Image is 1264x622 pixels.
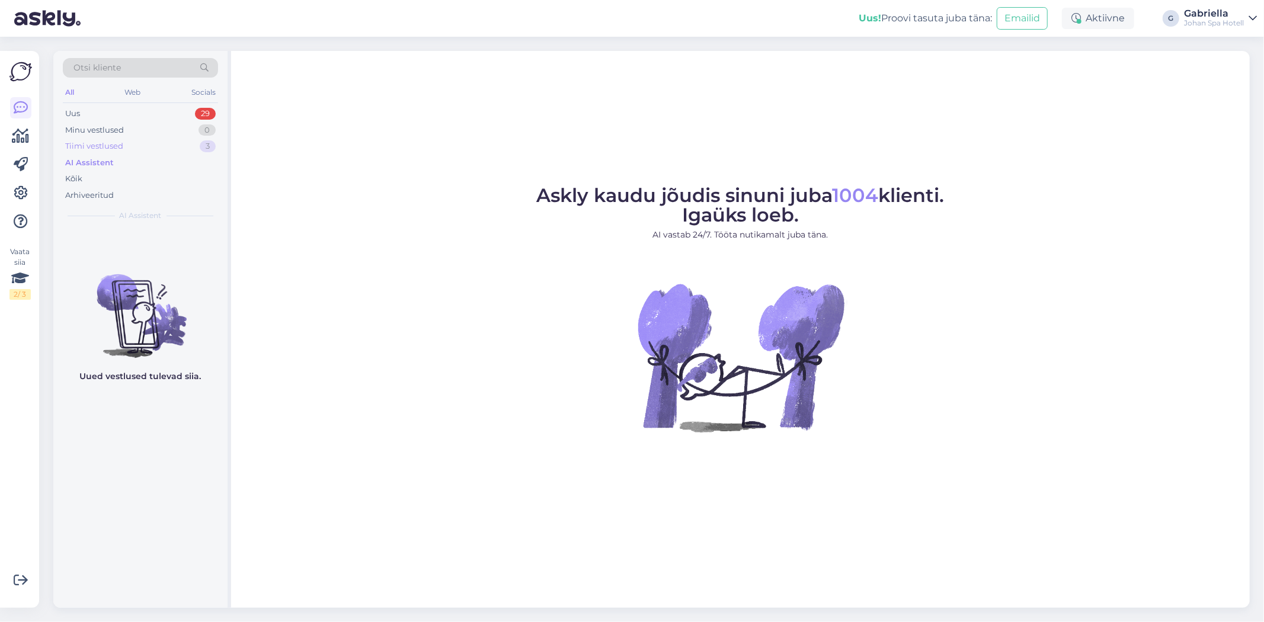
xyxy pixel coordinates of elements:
div: Tiimi vestlused [65,140,123,152]
div: Proovi tasuta juba täna: [859,11,992,25]
p: AI vastab 24/7. Tööta nutikamalt juba täna. [537,229,945,241]
div: Gabriella [1184,9,1244,18]
b: Uus! [859,12,881,24]
span: Otsi kliente [73,62,121,74]
img: No chats [53,253,228,360]
img: Askly Logo [9,60,32,83]
div: Uus [65,108,80,120]
div: 3 [200,140,216,152]
button: Emailid [997,7,1048,30]
p: Uued vestlused tulevad siia. [80,370,201,383]
div: 0 [199,124,216,136]
div: Johan Spa Hotell [1184,18,1244,28]
div: All [63,85,76,100]
div: Web [123,85,143,100]
div: 2 / 3 [9,289,31,300]
a: GabriellaJohan Spa Hotell [1184,9,1257,28]
img: No Chat active [634,251,847,464]
div: Arhiveeritud [65,190,114,201]
div: Socials [189,85,218,100]
div: 29 [195,108,216,120]
div: Vaata siia [9,246,31,300]
div: AI Assistent [65,157,114,169]
span: Askly kaudu jõudis sinuni juba klienti. Igaüks loeb. [537,184,945,226]
span: 1004 [833,184,879,207]
div: Aktiivne [1062,8,1134,29]
span: AI Assistent [120,210,162,221]
div: Minu vestlused [65,124,124,136]
div: G [1163,10,1179,27]
div: Kõik [65,173,82,185]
